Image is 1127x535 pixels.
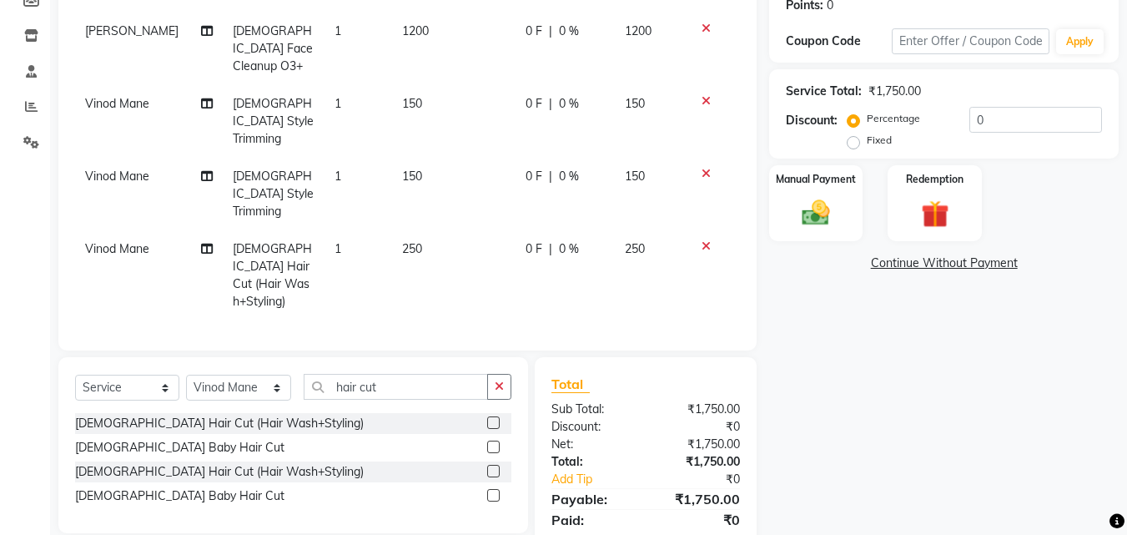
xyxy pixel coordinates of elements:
input: Search or Scan [304,374,488,400]
div: ₹1,750.00 [646,436,752,453]
button: Apply [1056,29,1104,54]
div: Total: [539,453,646,471]
span: 1 [335,169,341,184]
span: | [549,168,552,185]
span: | [549,95,552,113]
label: Fixed [867,133,892,148]
span: 0 F [526,23,542,40]
div: ₹0 [646,510,752,530]
img: _cash.svg [793,197,838,229]
span: 1200 [625,23,652,38]
span: 0 % [559,95,579,113]
span: 0 % [559,168,579,185]
span: 1 [335,23,341,38]
div: Net: [539,436,646,453]
div: Discount: [786,112,838,129]
div: Sub Total: [539,401,646,418]
input: Enter Offer / Coupon Code [892,28,1049,54]
span: 1200 [402,23,429,38]
span: 0 % [559,240,579,258]
span: 150 [402,96,422,111]
div: [DEMOGRAPHIC_DATA] Baby Hair Cut [75,487,284,505]
span: 1 [335,241,341,256]
span: 150 [625,169,645,184]
div: [DEMOGRAPHIC_DATA] Hair Cut (Hair Wash+Styling) [75,463,364,481]
span: Vinod Mane [85,241,149,256]
div: [DEMOGRAPHIC_DATA] Hair Cut (Hair Wash+Styling) [75,415,364,432]
div: ₹0 [664,471,753,488]
div: ₹1,750.00 [868,83,921,100]
div: Discount: [539,418,646,436]
span: [DEMOGRAPHIC_DATA] Style Trimming [233,96,314,146]
span: [PERSON_NAME] [85,23,179,38]
div: Coupon Code [786,33,891,50]
label: Manual Payment [776,172,856,187]
span: Vinod Mane [85,169,149,184]
span: [DEMOGRAPHIC_DATA] Style Trimming [233,169,314,219]
div: ₹1,750.00 [646,489,752,509]
label: Redemption [906,172,963,187]
span: 0 F [526,95,542,113]
span: 1 [335,96,341,111]
div: Payable: [539,489,646,509]
div: [DEMOGRAPHIC_DATA] Baby Hair Cut [75,439,284,457]
div: Paid: [539,510,646,530]
span: Total [551,376,590,393]
span: | [549,23,552,40]
a: Add Tip [539,471,663,488]
span: 250 [625,241,645,256]
span: 0 F [526,240,542,258]
span: 0 F [526,168,542,185]
div: ₹0 [646,418,752,436]
label: Percentage [867,111,920,126]
span: 0 % [559,23,579,40]
span: 150 [625,96,645,111]
span: 150 [402,169,422,184]
div: Service Total: [786,83,862,100]
span: 250 [402,241,422,256]
span: | [549,240,552,258]
img: _gift.svg [913,197,958,231]
span: Vinod Mane [85,96,149,111]
span: [DEMOGRAPHIC_DATA] Hair Cut (Hair Wash+Styling) [233,241,312,309]
span: [DEMOGRAPHIC_DATA] Face Cleanup O3+ [233,23,313,73]
a: Continue Without Payment [772,255,1115,272]
div: ₹1,750.00 [646,401,752,418]
div: ₹1,750.00 [646,453,752,471]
